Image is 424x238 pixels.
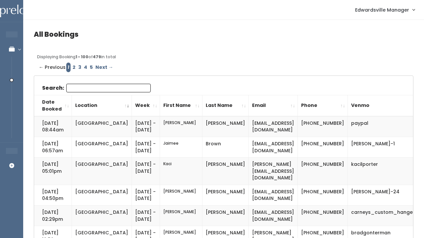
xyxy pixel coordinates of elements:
td: [DATE] 06:57am [34,137,72,158]
td: [GEOGRAPHIC_DATA] [72,116,132,137]
a: Next → [94,63,114,72]
td: [EMAIL_ADDRESS][DOMAIN_NAME] [249,116,298,137]
span: Edwardsville Manager [355,6,409,14]
td: [GEOGRAPHIC_DATA] [72,158,132,185]
td: [PHONE_NUMBER] [298,185,348,205]
a: Page 4 [82,63,88,72]
td: [PHONE_NUMBER] [298,206,348,226]
a: Page 2 [71,63,77,72]
a: Page 3 [77,63,82,72]
td: [DATE] - [DATE] [132,116,160,137]
td: [PERSON_NAME] [160,185,202,205]
td: [PHONE_NUMBER] [298,137,348,158]
td: [DATE] - [DATE] [132,158,160,185]
td: [DATE] 05:01pm [34,158,72,185]
td: [DATE] 08:44am [34,116,72,137]
td: Kaci [160,158,202,185]
div: Displaying Booking of in total [37,54,410,60]
td: [PERSON_NAME][EMAIL_ADDRESS][DOMAIN_NAME] [249,158,298,185]
td: [PERSON_NAME] [160,116,202,137]
td: [PERSON_NAME] [202,206,249,226]
td: [PERSON_NAME] [202,158,249,185]
td: [EMAIL_ADDRESS][DOMAIN_NAME] [249,185,298,205]
td: [PERSON_NAME] [160,206,202,226]
td: [DATE] 04:50pm [34,185,72,205]
td: [GEOGRAPHIC_DATA] [72,185,132,205]
td: [DATE] - [DATE] [132,137,160,158]
b: 479 [93,54,101,60]
td: Brown [202,137,249,158]
th: Date Booked: activate to sort column ascending [34,95,72,116]
input: Search: [66,84,151,92]
td: [PERSON_NAME] [202,185,249,205]
span: ← Previous [39,63,66,72]
td: [PHONE_NUMBER] [298,158,348,185]
th: First Name: activate to sort column ascending [160,95,202,116]
td: [GEOGRAPHIC_DATA] [72,206,132,226]
label: Search: [42,84,151,92]
em: Page 1 [66,63,71,72]
th: Week: activate to sort column ascending [132,95,160,116]
b: 1 - 100 [76,54,88,60]
a: Page 5 [88,63,94,72]
h4: All Bookings [34,30,413,38]
td: [DATE] 02:29pm [34,206,72,226]
td: [DATE] - [DATE] [132,185,160,205]
td: [DATE] - [DATE] [132,206,160,226]
td: [PERSON_NAME] [202,116,249,137]
td: [EMAIL_ADDRESS][DOMAIN_NAME] [249,137,298,158]
td: [PHONE_NUMBER] [298,116,348,137]
th: Location: activate to sort column ascending [72,95,132,116]
td: [EMAIL_ADDRESS][DOMAIN_NAME] [249,206,298,226]
div: Pagination [37,63,410,72]
td: Jaimee [160,137,202,158]
a: Edwardsville Manager [348,3,421,17]
td: [GEOGRAPHIC_DATA] [72,137,132,158]
th: Phone: activate to sort column ascending [298,95,348,116]
th: Email: activate to sort column ascending [249,95,298,116]
th: Last Name: activate to sort column ascending [202,95,249,116]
